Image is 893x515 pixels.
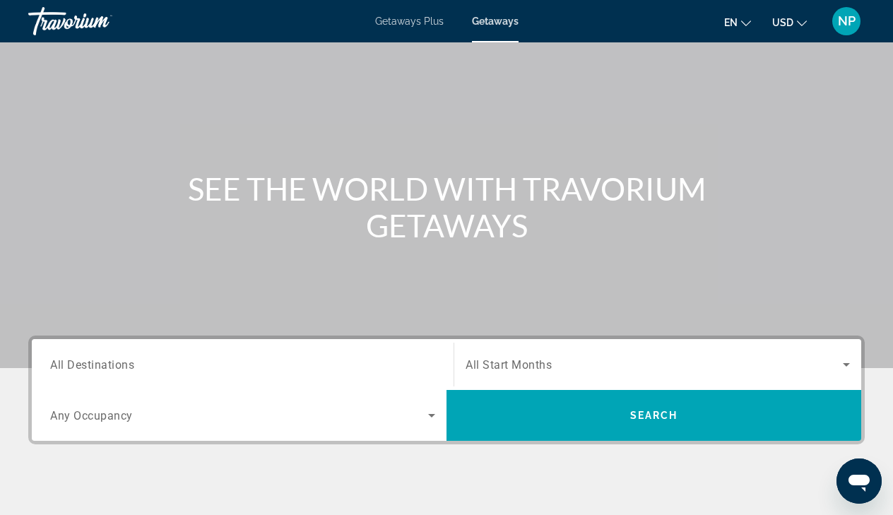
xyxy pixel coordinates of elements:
h1: SEE THE WORLD WITH TRAVORIUM GETAWAYS [182,170,711,244]
span: All Start Months [466,358,552,372]
span: USD [772,17,793,28]
span: Any Occupancy [50,409,133,422]
a: Getaways [472,16,519,27]
a: Travorium [28,3,170,40]
span: en [724,17,738,28]
div: Search widget [32,339,861,441]
button: Change language [724,12,751,32]
iframe: Button to launch messaging window [836,458,882,504]
button: Change currency [772,12,807,32]
button: Search [446,390,861,441]
button: User Menu [828,6,865,36]
span: All Destinations [50,357,134,371]
span: Search [630,410,678,421]
span: NP [838,14,856,28]
a: Getaways Plus [375,16,444,27]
